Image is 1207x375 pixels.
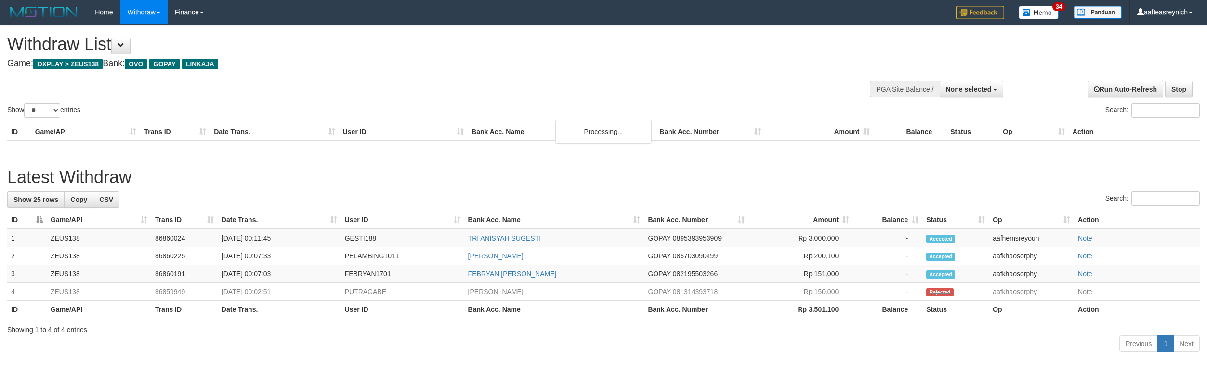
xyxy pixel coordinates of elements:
span: Accepted [926,253,955,261]
a: Stop [1165,81,1193,97]
th: Trans ID: activate to sort column ascending [151,211,218,229]
th: Action [1074,301,1200,319]
td: Rp 151,000 [748,265,853,283]
div: Showing 1 to 4 of 4 entries [7,321,1200,335]
a: 1 [1157,335,1174,352]
th: Status [922,301,989,319]
a: Note [1078,288,1092,295]
th: Op: activate to sort column ascending [989,211,1074,229]
td: ZEUS138 [47,229,151,247]
th: Game/API: activate to sort column ascending [47,211,151,229]
span: CSV [99,196,113,203]
button: None selected [940,81,1004,97]
td: 86860191 [151,265,218,283]
span: Accepted [926,235,955,243]
th: ID [7,123,31,141]
div: Processing... [555,120,652,144]
span: Accepted [926,270,955,279]
span: OVO [125,59,147,69]
td: - [853,283,922,301]
span: GOPAY [648,234,670,242]
th: Game/API [31,123,141,141]
span: GOPAY [648,288,670,295]
th: Rp 3.501.100 [748,301,853,319]
td: aafhemsreyoun [989,229,1074,247]
span: LINKAJA [182,59,218,69]
th: Op [989,301,1074,319]
td: 86860225 [151,247,218,265]
span: None selected [946,85,992,93]
td: [DATE] 00:07:03 [218,265,341,283]
a: FEBRYAN [PERSON_NAME] [468,270,557,278]
span: 34 [1052,2,1065,11]
span: Copy [70,196,87,203]
td: 86860024 [151,229,218,247]
td: GESTI188 [341,229,464,247]
td: aafkhaosorphy [989,283,1074,301]
img: Button%20Memo.svg [1019,6,1059,19]
span: GOPAY [648,252,670,260]
td: ZEUS138 [47,283,151,301]
h4: Game: Bank: [7,59,795,68]
td: 3 [7,265,47,283]
td: FEBRYAN1701 [341,265,464,283]
select: Showentries [24,103,60,118]
input: Search: [1131,103,1200,118]
img: panduan.png [1074,6,1122,19]
th: Balance: activate to sort column ascending [853,211,922,229]
h1: Withdraw List [7,35,795,54]
td: - [853,247,922,265]
td: Rp 3,000,000 [748,229,853,247]
th: Game/API [47,301,151,319]
th: User ID: activate to sort column ascending [341,211,464,229]
div: PGA Site Balance / [870,81,939,97]
th: Balance [853,301,922,319]
td: aafkhaosorphy [989,247,1074,265]
td: 86859949 [151,283,218,301]
a: Note [1078,270,1092,278]
a: Note [1078,234,1092,242]
a: Previous [1119,335,1158,352]
a: Show 25 rows [7,191,65,208]
span: OXPLAY > ZEUS138 [33,59,103,69]
td: Rp 150,000 [748,283,853,301]
th: Bank Acc. Number [656,123,765,141]
th: Bank Acc. Number: activate to sort column ascending [644,211,748,229]
td: [DATE] 00:02:51 [218,283,341,301]
td: aafkhaosorphy [989,265,1074,283]
th: Date Trans. [218,301,341,319]
h1: Latest Withdraw [7,168,1200,187]
th: User ID [339,123,468,141]
td: - [853,265,922,283]
th: Trans ID [140,123,210,141]
span: Show 25 rows [13,196,58,203]
span: Copy 085703090499 to clipboard [673,252,718,260]
a: Copy [64,191,93,208]
th: Trans ID [151,301,218,319]
th: Bank Acc. Name [468,123,656,141]
span: Copy 0895393953909 to clipboard [673,234,722,242]
label: Search: [1105,191,1200,206]
td: [DATE] 00:11:45 [218,229,341,247]
a: CSV [93,191,119,208]
td: [DATE] 00:07:33 [218,247,341,265]
th: Amount: activate to sort column ascending [748,211,853,229]
input: Search: [1131,191,1200,206]
label: Search: [1105,103,1200,118]
th: Bank Acc. Name [464,301,644,319]
th: Status: activate to sort column ascending [922,211,989,229]
span: Rejected [926,288,953,296]
th: Bank Acc. Number [644,301,748,319]
th: Date Trans.: activate to sort column ascending [218,211,341,229]
td: 4 [7,283,47,301]
td: ZEUS138 [47,247,151,265]
a: [PERSON_NAME] [468,288,524,295]
th: ID [7,301,47,319]
img: Feedback.jpg [956,6,1004,19]
a: Note [1078,252,1092,260]
th: Date Trans. [210,123,339,141]
td: PUTRAGABE [341,283,464,301]
th: Amount [765,123,874,141]
span: GOPAY [149,59,180,69]
th: Op [999,123,1068,141]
